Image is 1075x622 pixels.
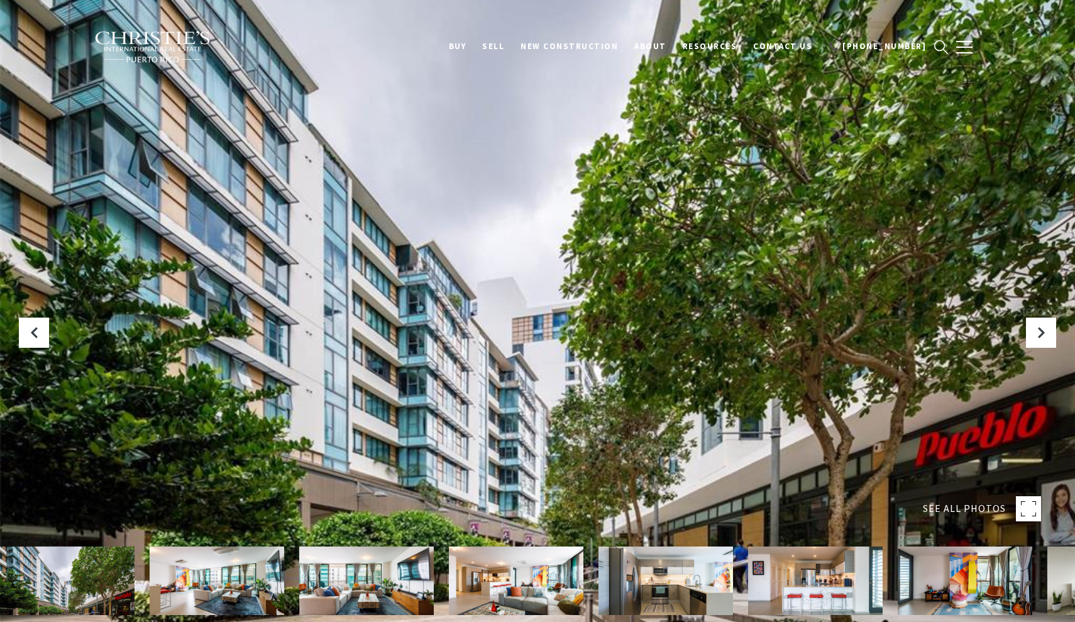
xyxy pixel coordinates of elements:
[299,547,434,615] img: 1511 PONCE DE LEON AVENUE Unit: 984
[748,547,883,615] img: 1511 PONCE DE LEON AVENUE Unit: 984
[820,35,934,58] a: 📞 [PHONE_NUMBER]
[521,41,618,52] span: New Construction
[474,35,512,58] a: SELL
[441,35,475,58] a: BUY
[829,41,926,52] span: 📞 [PHONE_NUMBER]
[626,35,675,58] a: About
[94,31,211,64] img: Christie's International Real Estate black text logo
[675,35,746,58] a: Resources
[150,547,284,615] img: 1511 PONCE DE LEON AVENUE Unit: 984
[512,35,626,58] a: New Construction
[898,547,1032,615] img: 1511 PONCE DE LEON AVENUE Unit: 984
[598,547,733,615] img: 1511 PONCE DE LEON AVENUE Unit: 984
[923,501,1006,517] span: SEE ALL PHOTOS
[753,41,812,52] span: Contact Us
[449,547,583,615] img: 1511 PONCE DE LEON AVENUE Unit: 984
